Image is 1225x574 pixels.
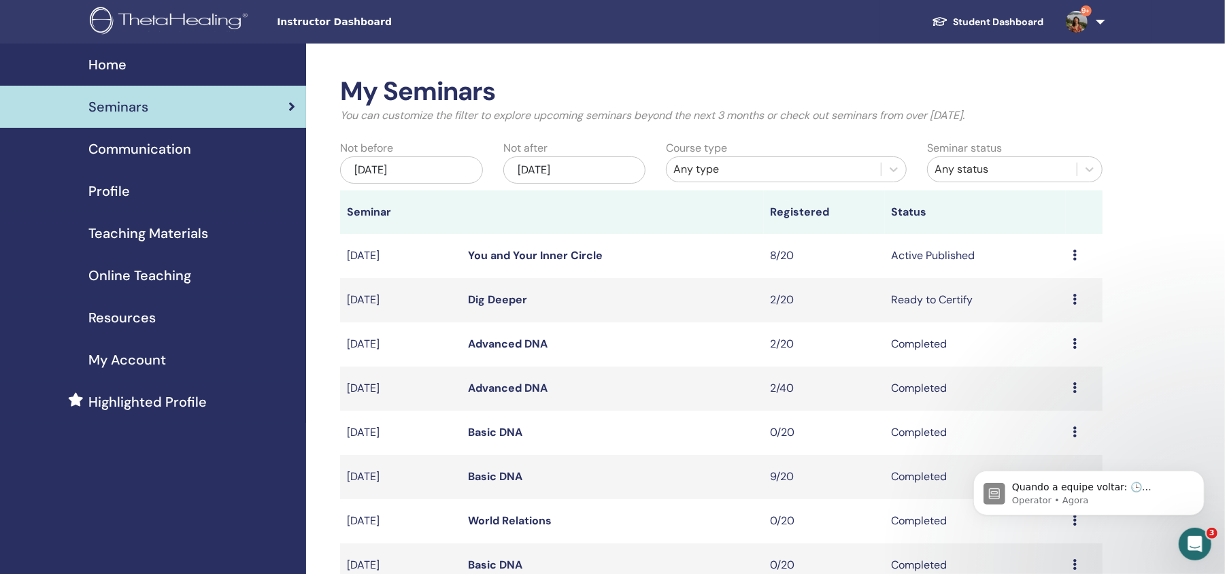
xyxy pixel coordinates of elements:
[921,10,1055,35] a: Student Dashboard
[885,367,1067,411] td: Completed
[88,307,156,328] span: Resources
[764,455,885,499] td: 9/20
[340,455,461,499] td: [DATE]
[90,7,252,37] img: logo.png
[885,190,1067,234] th: Status
[666,140,727,156] label: Course type
[340,367,461,411] td: [DATE]
[1179,528,1211,560] iframe: Intercom live chat
[340,107,1103,124] p: You can customize the filter to explore upcoming seminars beyond the next 3 months or check out s...
[885,322,1067,367] td: Completed
[340,499,461,543] td: [DATE]
[468,381,548,395] a: Advanced DNA
[673,161,874,178] div: Any type
[88,392,207,412] span: Highlighted Profile
[88,139,191,159] span: Communication
[885,278,1067,322] td: Ready to Certify
[468,337,548,351] a: Advanced DNA
[468,248,603,263] a: You and Your Inner Circle
[340,322,461,367] td: [DATE]
[88,350,166,370] span: My Account
[935,161,1070,178] div: Any status
[953,442,1225,537] iframe: Intercom notifications mensagem
[764,367,885,411] td: 2/40
[468,513,552,528] a: World Relations
[468,425,522,439] a: Basic DNA
[88,265,191,286] span: Online Teaching
[340,140,393,156] label: Not before
[764,278,885,322] td: 2/20
[468,558,522,572] a: Basic DNA
[885,234,1067,278] td: Active Published
[468,292,527,307] a: Dig Deeper
[88,97,148,117] span: Seminars
[885,499,1067,543] td: Completed
[1081,5,1092,16] span: 9+
[764,411,885,455] td: 0/20
[277,15,481,29] span: Instructor Dashboard
[932,16,948,27] img: graduation-cap-white.svg
[503,140,548,156] label: Not after
[764,234,885,278] td: 8/20
[1207,528,1218,539] span: 3
[88,181,130,201] span: Profile
[340,190,461,234] th: Seminar
[503,156,646,184] div: [DATE]
[764,322,885,367] td: 2/20
[885,411,1067,455] td: Completed
[88,223,208,243] span: Teaching Materials
[340,156,483,184] div: [DATE]
[340,411,461,455] td: [DATE]
[885,455,1067,499] td: Completed
[340,76,1103,107] h2: My Seminars
[88,54,127,75] span: Home
[340,234,461,278] td: [DATE]
[340,278,461,322] td: [DATE]
[927,140,1002,156] label: Seminar status
[468,469,522,484] a: Basic DNA
[1066,11,1088,33] img: default.jpg
[764,499,885,543] td: 0/20
[764,190,885,234] th: Registered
